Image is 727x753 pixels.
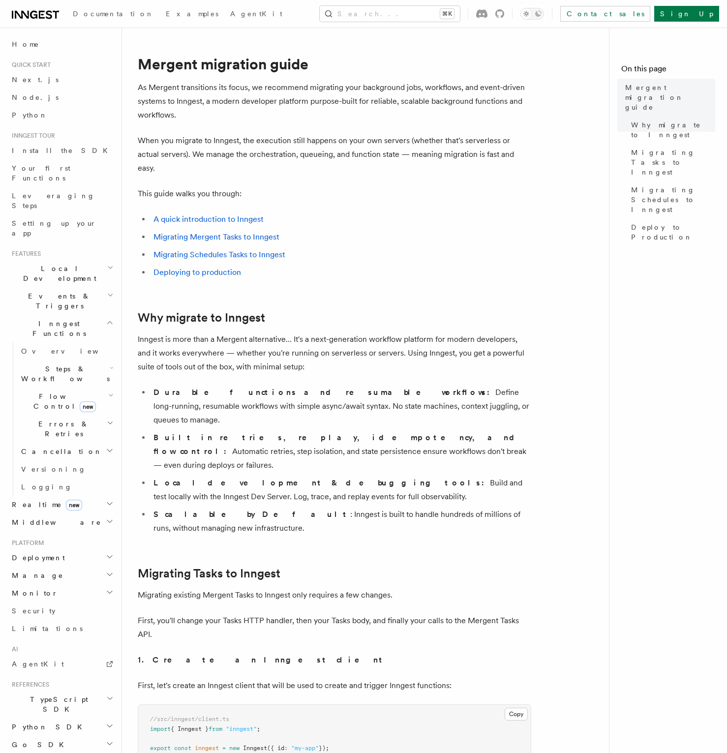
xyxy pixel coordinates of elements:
[151,386,531,427] li: Define long-running, resumable workflows with simple async/await syntax. No state machines, conte...
[8,132,55,140] span: Inngest tour
[8,187,116,214] a: Leveraging Steps
[654,6,719,22] a: Sign Up
[209,725,222,732] span: from
[226,725,257,732] span: "inngest"
[8,264,107,283] span: Local Development
[12,192,95,210] span: Leveraging Steps
[138,588,531,602] p: Migrating existing Mergent Tasks to Inngest only requires a few changes.
[8,496,116,513] button: Realtimenew
[8,315,116,342] button: Inngest Functions
[17,478,116,496] a: Logging
[153,433,522,456] strong: Built in retries, replay, idempotency, and flow control:
[150,745,171,752] span: export
[8,553,65,563] span: Deployment
[138,187,531,201] p: This guide walks you through:
[17,388,116,415] button: Flow Controlnew
[138,311,265,325] a: Why migrate to Inngest
[8,513,116,531] button: Middleware
[138,81,531,122] p: As Mergent transitions its focus, we recommend migrating your background jobs, workflows, and eve...
[21,483,72,491] span: Logging
[153,510,350,519] strong: Scalable by Default
[17,415,116,443] button: Errors & Retries
[138,567,280,580] a: Migrating Tasks to Inngest
[8,106,116,124] a: Python
[17,342,116,360] a: Overview
[151,476,531,504] li: Build and test locally with the Inngest Dev Server. Log, trace, and replay events for full observ...
[160,3,224,27] a: Examples
[151,431,531,472] li: Automatic retries, step isolation, and state persistence ensure workflows don't break — even duri...
[505,708,528,721] button: Copy
[520,8,544,20] button: Toggle dark mode
[17,447,102,456] span: Cancellation
[138,655,386,664] strong: 1. Create an Inngest client
[12,93,59,101] span: Node.js
[284,745,288,752] span: :
[8,655,116,673] a: AgentKit
[8,567,116,584] button: Manage
[320,6,460,22] button: Search...⌘K
[8,571,63,580] span: Manage
[153,214,264,224] a: A quick introduction to Inngest
[560,6,650,22] a: Contact sales
[222,745,226,752] span: =
[319,745,329,752] span: });
[8,250,41,258] span: Features
[627,116,715,144] a: Why migrate to Inngest
[12,147,114,154] span: Install the SDK
[8,588,58,598] span: Monitor
[8,722,88,732] span: Python SDK
[150,725,171,732] span: import
[12,660,64,668] span: AgentKit
[153,232,279,241] a: Migrating Mergent Tasks to Inngest
[631,185,715,214] span: Migrating Schedules to Inngest
[8,718,116,736] button: Python SDK
[12,607,56,615] span: Security
[12,164,70,182] span: Your first Functions
[153,268,241,277] a: Deploying to production
[224,3,288,27] a: AgentKit
[17,360,116,388] button: Steps & Workflows
[195,745,219,752] span: inngest
[8,645,18,653] span: AI
[257,725,260,732] span: ;
[631,120,715,140] span: Why migrate to Inngest
[440,9,454,19] kbd: ⌘K
[73,10,154,18] span: Documentation
[21,465,86,473] span: Versioning
[627,144,715,181] a: Migrating Tasks to Inngest
[21,347,122,355] span: Overview
[150,716,229,723] span: //src/inngest/client.ts
[627,181,715,218] a: Migrating Schedules to Inngest
[8,740,70,750] span: Go SDK
[12,111,48,119] span: Python
[230,10,282,18] span: AgentKit
[17,460,116,478] a: Versioning
[138,332,531,374] p: Inngest is more than a Mergent alternative… It's a next-generation workflow platform for modern d...
[631,148,715,177] span: Migrating Tasks to Inngest
[138,679,531,693] p: First, let's create an Inngest client that will be used to create and trigger Inngest functions:
[153,478,490,487] strong: Local development & debugging tools:
[8,584,116,602] button: Monitor
[8,142,116,159] a: Install the SDK
[12,219,96,237] span: Setting up your app
[138,134,531,175] p: When you migrate to Inngest, the execution still happens on your own servers (whether that's serv...
[8,71,116,89] a: Next.js
[138,614,531,641] p: First, you'll change your Tasks HTTP handler, then your Tasks body, and finally your calls to the...
[627,218,715,246] a: Deploy to Production
[17,392,108,411] span: Flow Control
[8,291,107,311] span: Events & Triggers
[8,500,82,510] span: Realtime
[17,419,107,439] span: Errors & Retries
[8,61,51,69] span: Quick start
[12,39,39,49] span: Home
[229,745,240,752] span: new
[171,725,209,732] span: { Inngest }
[8,260,116,287] button: Local Development
[8,691,116,718] button: TypeScript SDK
[625,83,715,112] span: Mergent migration guide
[8,159,116,187] a: Your first Functions
[8,539,44,547] span: Platform
[174,745,191,752] span: const
[8,319,106,338] span: Inngest Functions
[8,287,116,315] button: Events & Triggers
